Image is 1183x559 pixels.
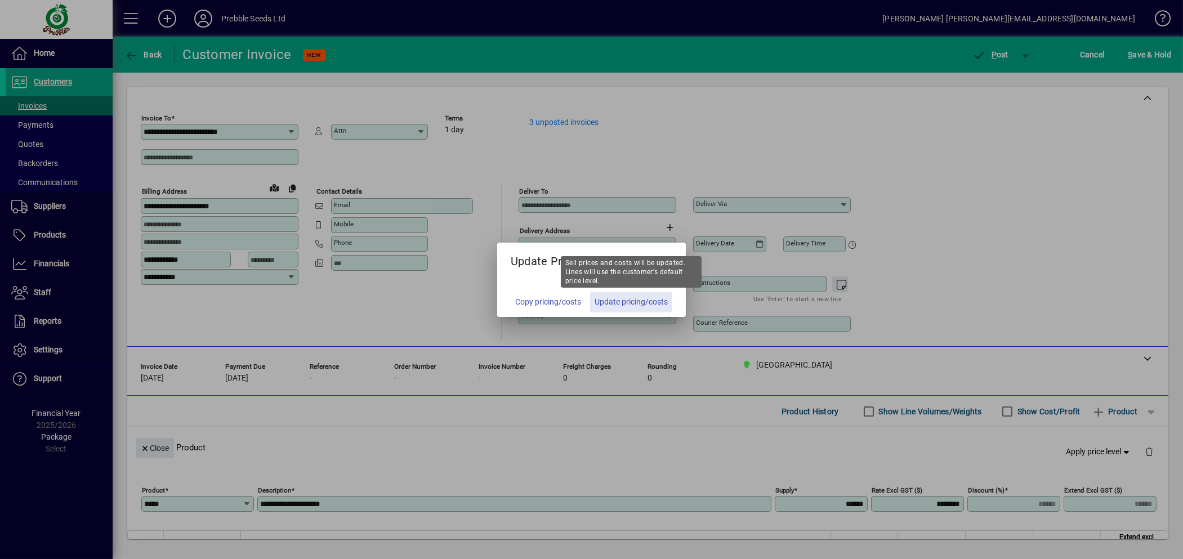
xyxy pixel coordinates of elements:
button: Update pricing/costs [590,292,672,312]
span: Copy pricing/costs [515,296,581,308]
h5: Update Pricing? [497,243,686,275]
div: Sell prices and costs will be updated. Lines will use the customer's default price level. [561,256,702,288]
button: Copy pricing/costs [511,292,586,312]
span: Update pricing/costs [595,296,668,308]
